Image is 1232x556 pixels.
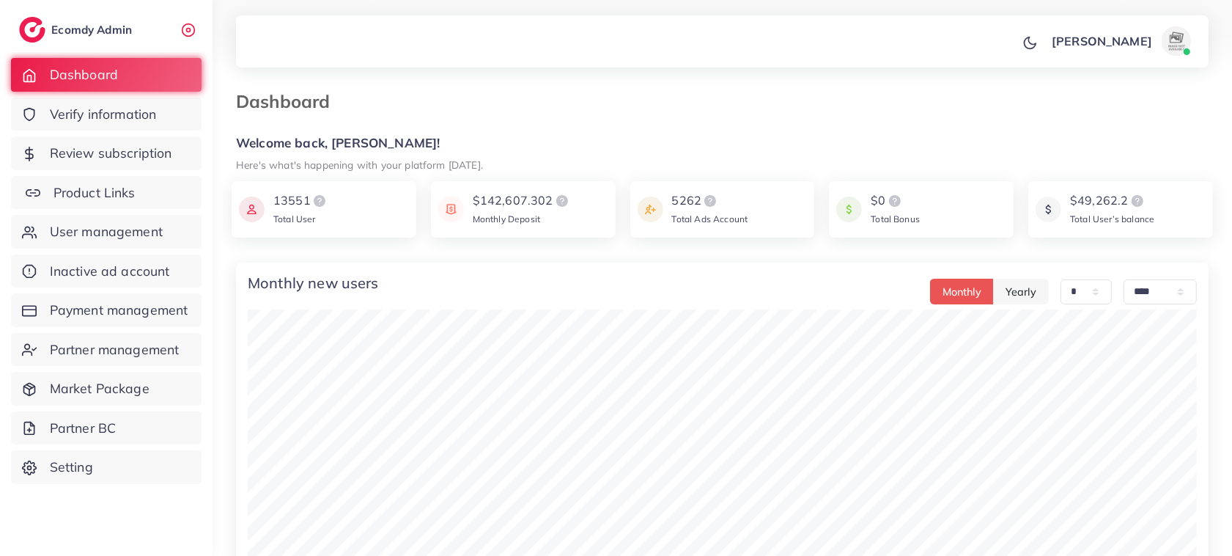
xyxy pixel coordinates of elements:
span: Setting [50,458,93,477]
span: Market Package [50,379,150,398]
img: logo [19,17,45,43]
small: Here's what's happening with your platform [DATE]. [236,158,483,171]
span: Product Links [54,183,136,202]
img: logo [1129,192,1146,210]
img: logo [701,192,719,210]
span: Total User’s balance [1070,213,1154,224]
img: icon payment [239,192,265,227]
a: Verify information [11,98,202,131]
div: $49,262.2 [1070,192,1154,210]
img: logo [553,192,571,210]
img: icon payment [438,192,464,227]
span: Review subscription [50,144,172,163]
a: Payment management [11,293,202,327]
img: logo [886,192,904,210]
h2: Ecomdy Admin [51,23,136,37]
a: Partner BC [11,411,202,445]
a: Product Links [11,176,202,210]
p: [PERSON_NAME] [1052,32,1152,50]
div: $0 [871,192,920,210]
img: icon payment [638,192,663,227]
span: Partner management [50,340,180,359]
span: User management [50,222,163,241]
span: Inactive ad account [50,262,170,281]
span: Total Bonus [871,213,920,224]
button: Yearly [993,279,1049,304]
h3: Dashboard [236,91,342,112]
span: Verify information [50,105,157,124]
span: Total Ads Account [672,213,748,224]
a: Partner management [11,333,202,367]
span: Monthly Deposit [473,213,540,224]
a: Review subscription [11,136,202,170]
a: Inactive ad account [11,255,202,288]
span: Payment management [50,301,188,320]
img: icon payment [836,192,862,227]
div: 13551 [273,192,328,210]
img: avatar [1162,26,1191,56]
img: icon payment [1036,192,1061,227]
button: Monthly [930,279,994,304]
a: Dashboard [11,58,202,92]
img: logo [311,192,328,210]
a: [PERSON_NAME]avatar [1044,26,1197,56]
span: Dashboard [50,65,118,84]
a: logoEcomdy Admin [19,17,136,43]
a: Market Package [11,372,202,406]
span: Partner BC [50,419,117,438]
span: Total User [273,213,316,224]
div: 5262 [672,192,748,210]
a: Setting [11,450,202,484]
a: User management [11,215,202,249]
h4: Monthly new users [248,274,379,292]
h5: Welcome back, [PERSON_NAME]! [236,136,1209,151]
div: $142,607.302 [473,192,571,210]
